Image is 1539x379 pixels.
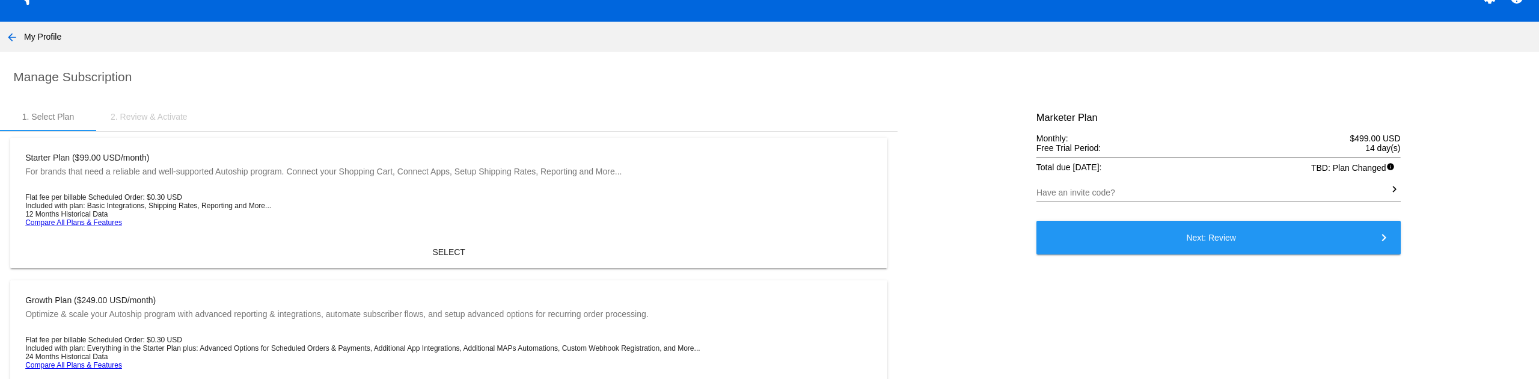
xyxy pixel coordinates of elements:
div: Free Trial Period: [1036,143,1401,153]
mat-card-subtitle: For brands that need a reliable and well-supported Autoship program. Connect your Shopping Cart, ... [25,167,622,183]
mat-card-subtitle: Optimize & scale your Autoship program with advanced reporting & integrations, automate subscribe... [25,309,649,326]
h3: Marketer Plan [1036,112,1401,123]
h2: Manage Subscription [13,70,1529,84]
mat-card-title: Growth Plan ($249.00 USD/month) [25,295,649,305]
span: TBD: Plan Changed [1311,162,1401,177]
li: Included with plan: Basic Integrations, Shipping Rates, Reporting and More... [25,202,872,210]
a: Compare All Plans & Features [25,218,122,227]
a: Compare All Plans & Features [25,361,122,369]
mat-icon: info [1386,162,1401,177]
mat-icon: arrow_back [5,30,19,45]
mat-card-title: Starter Plan ($99.00 USD/month) [25,153,622,162]
button: Next: Review [1036,221,1401,254]
mat-icon: keyboard_arrow_right [1377,227,1391,241]
span: $499.00 USD [1350,134,1400,143]
mat-icon: keyboard_arrow_right [1388,182,1401,197]
span: Next: Review [1186,233,1235,242]
li: Flat fee per billable Scheduled Order: $0.30 USD [25,336,872,344]
div: 1. Select Plan [22,112,74,122]
span: SELECT [432,247,465,257]
div: Total due [DATE]: [1036,162,1401,172]
button: SELECT [16,241,882,263]
li: 12 Months Historical Data [25,210,872,218]
span: 14 day(s) [1365,143,1400,153]
div: 2. Review & Activate [111,112,188,122]
li: 24 Months Historical Data [25,353,872,361]
li: Flat fee per billable Scheduled Order: $0.30 USD [25,193,872,202]
input: Have an invite code? [1036,188,1388,198]
div: Monthly: [1036,134,1401,143]
li: Included with plan: Everything in the Starter Plan plus: Advanced Options for Scheduled Orders & ... [25,344,872,353]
